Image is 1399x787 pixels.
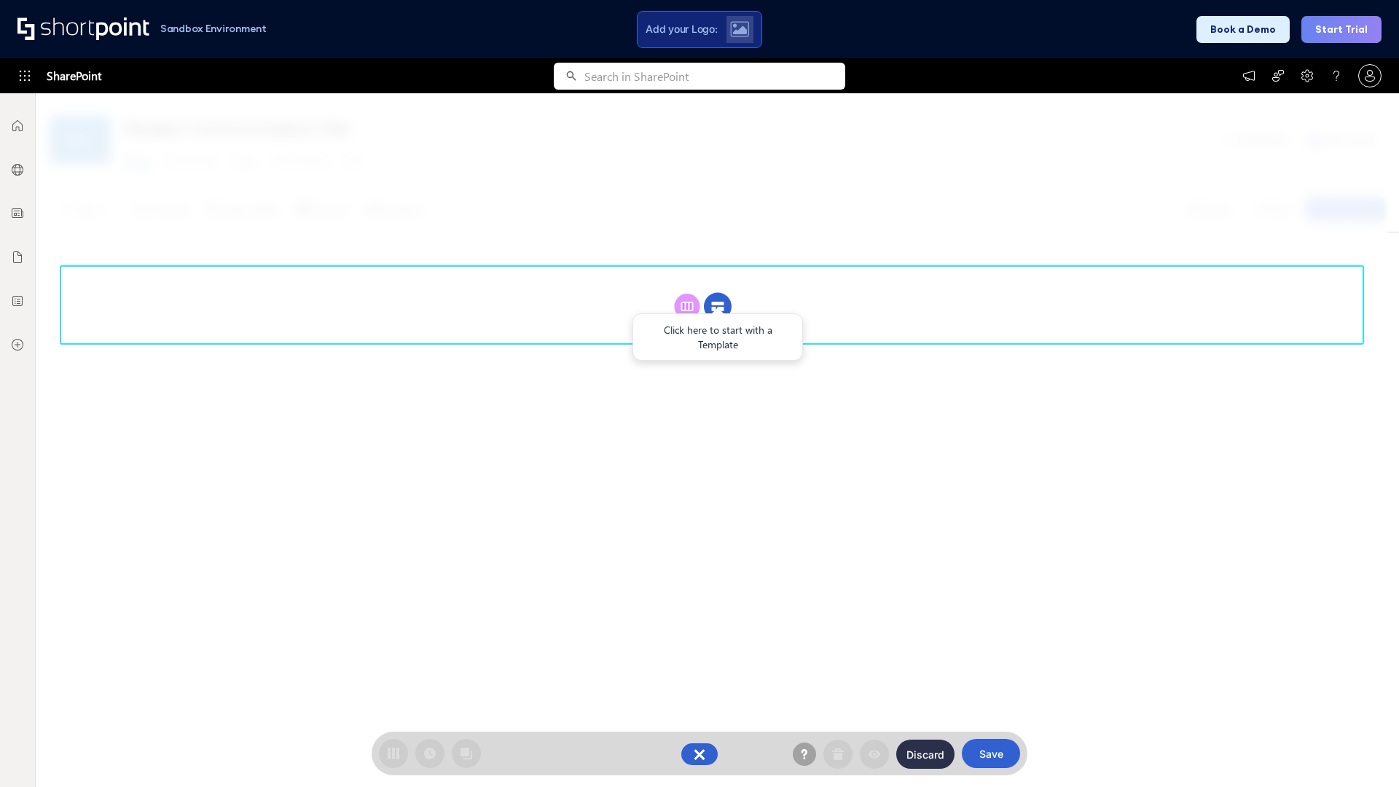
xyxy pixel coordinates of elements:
[896,740,955,769] button: Discard
[1301,16,1382,43] button: Start Trial
[160,25,267,33] h1: Sandbox Environment
[1196,16,1290,43] button: Book a Demo
[584,63,845,90] input: Search in SharePoint
[1326,717,1399,787] iframe: Chat Widget
[646,23,717,36] span: Add your Logo:
[962,739,1020,768] button: Save
[730,21,749,37] img: Upload logo
[47,58,101,93] span: SharePoint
